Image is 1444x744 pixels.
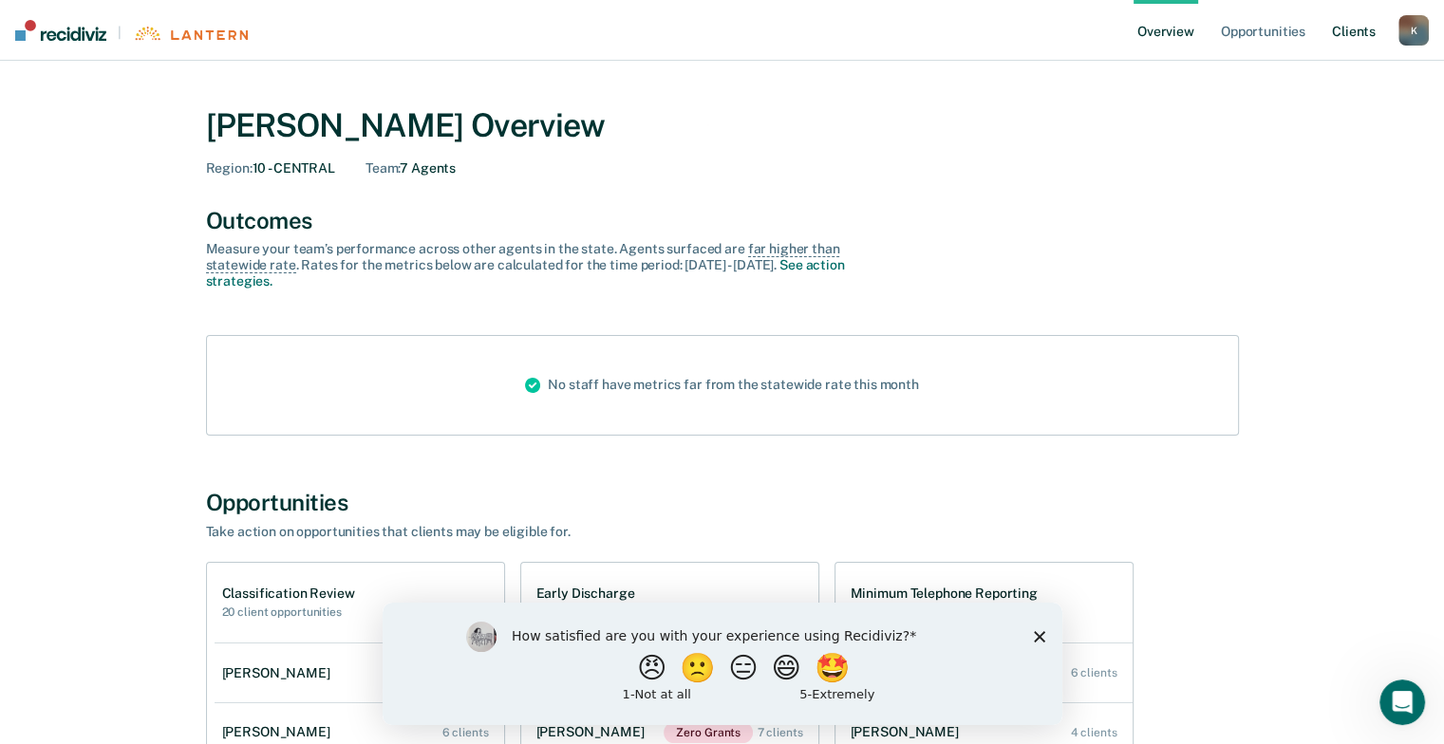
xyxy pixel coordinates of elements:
h1: Early Discharge [536,586,658,602]
div: 4 clients [1071,726,1117,739]
h1: Minimum Telephone Reporting [851,586,1038,602]
div: 6 clients [1071,666,1117,679]
span: far higher than statewide rate [206,241,840,273]
div: [PERSON_NAME] [222,665,338,681]
div: No staff have metrics far from the statewide rate this month [510,336,934,435]
iframe: Intercom live chat [1379,679,1425,725]
a: [PERSON_NAME] 10 clients [215,646,504,700]
a: | [15,20,248,41]
span: Zero Grants [664,722,753,743]
div: 7 clients [758,726,803,739]
span: Team : [366,160,400,176]
div: Opportunities [206,489,1239,516]
div: Measure your team’s performance across other agent s in the state. Agent s surfaced are . Rates f... [206,241,871,288]
h2: 20 client opportunities [222,605,355,619]
span: Region : [206,160,253,176]
div: Outcomes [206,207,1239,234]
div: 7 Agents [366,160,456,177]
a: See action strategies. [206,257,845,288]
button: K [1398,15,1429,46]
span: | [106,25,133,41]
div: 10 - CENTRAL [206,160,335,177]
div: Take action on opportunities that clients may be eligible for. [206,524,871,540]
div: [PERSON_NAME] Overview [206,106,1239,145]
img: Lantern [133,27,248,41]
iframe: Survey by Kim from Recidiviz [383,603,1062,725]
div: [PERSON_NAME] [851,724,966,740]
img: Recidiviz [15,20,106,41]
div: [PERSON_NAME] [536,724,652,740]
div: 6 clients [442,726,489,739]
div: Tooltip anchor [700,117,717,134]
h1: Classification Review [222,586,355,602]
div: [PERSON_NAME] [222,724,338,740]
